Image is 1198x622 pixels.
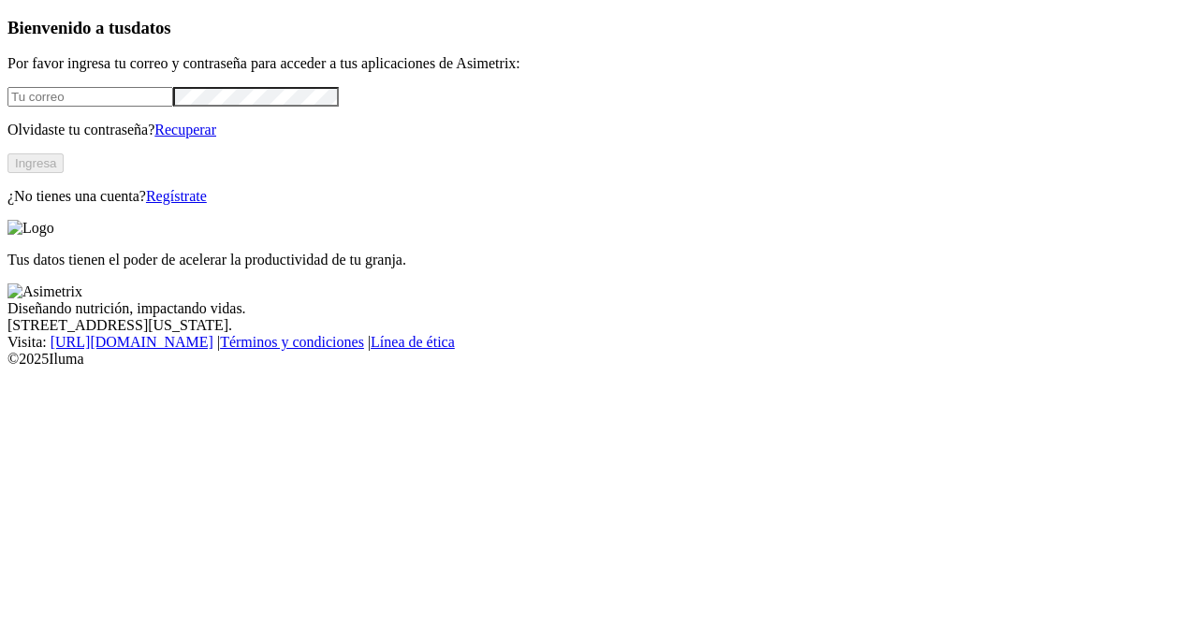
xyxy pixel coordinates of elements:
[7,122,1191,138] p: Olvidaste tu contraseña?
[7,252,1191,268] p: Tus datos tienen el poder de acelerar la productividad de tu granja.
[220,334,364,350] a: Términos y condiciones
[7,55,1191,72] p: Por favor ingresa tu correo y contraseña para acceder a tus aplicaciones de Asimetrix:
[131,18,171,37] span: datos
[7,220,54,237] img: Logo
[7,334,1191,351] div: Visita : | |
[7,300,1191,317] div: Diseñando nutrición, impactando vidas.
[7,18,1191,38] h3: Bienvenido a tus
[154,122,216,137] a: Recuperar
[7,188,1191,205] p: ¿No tienes una cuenta?
[7,87,173,107] input: Tu correo
[51,334,213,350] a: [URL][DOMAIN_NAME]
[7,153,64,173] button: Ingresa
[146,188,207,204] a: Regístrate
[7,317,1191,334] div: [STREET_ADDRESS][US_STATE].
[7,351,1191,368] div: © 2025 Iluma
[371,334,455,350] a: Línea de ética
[7,283,82,300] img: Asimetrix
